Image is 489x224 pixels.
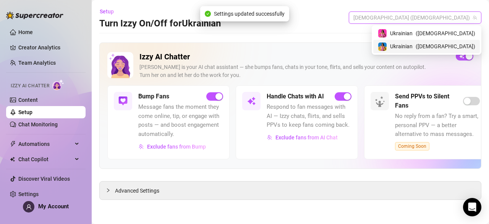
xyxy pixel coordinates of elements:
span: Exclude fans from Bump [147,144,206,150]
a: Discover Viral Videos [18,176,70,182]
img: AI Chatter [52,79,64,90]
span: team [473,15,477,20]
a: Setup [18,109,32,115]
a: Chat Monitoring [18,121,58,128]
span: Message fans the moment they come online, tip, or engage with posts — and boost engagement automa... [138,103,223,139]
span: Automations [18,138,73,150]
span: ( [DEMOGRAPHIC_DATA] ) [416,29,475,38]
img: Ukrainian [378,43,387,51]
span: thunderbolt [10,141,16,147]
a: Content [18,97,38,103]
span: Advanced Settings [115,186,159,195]
div: [PERSON_NAME] is your AI chat assistant — she bumps fans, chats in your tone, flirts, and sells y... [139,63,450,79]
div: collapsed [106,186,115,195]
h2: Izzy AI Chatter [139,52,450,62]
div: Open Intercom Messenger [463,198,481,216]
button: Setup [99,5,120,18]
img: Ukrainian [378,29,387,38]
h3: Turn Izzy On/Off for Ukrainian [99,18,221,30]
span: Settings updated successfully [214,10,285,18]
span: Ukrainian [390,29,413,38]
span: Ukrainian [390,42,413,51]
span: Exclude fans from AI Chat [275,134,338,141]
h5: Handle Chats with AI [267,92,324,101]
button: Exclude fans from AI Chat [267,131,338,144]
h5: Send PPVs to Silent Fans [395,92,463,110]
span: check-circle [205,11,211,17]
img: svg%3e [247,96,256,106]
a: Settings [18,191,39,197]
span: ( [DEMOGRAPHIC_DATA] ) [416,42,475,51]
img: Izzy AI Chatter [107,52,133,78]
span: My Account [38,203,69,210]
span: collapsed [106,188,110,193]
span: Chat Copilot [18,153,73,165]
span: No reply from a fan? Try a smart, personal PPV — a better alternative to mass messages. [395,112,480,139]
span: Setup [100,8,114,15]
span: user [26,204,32,210]
img: silent-fans-ppv-o-N6Mmdf.svg [375,96,387,108]
img: Chat Copilot [10,157,15,162]
span: Izzy AI Chatter [11,82,49,90]
img: logo-BBDzfeDw.svg [6,11,63,19]
img: svg%3e [139,144,144,149]
img: svg%3e [267,135,272,140]
a: Home [18,29,33,35]
span: Respond to fan messages with AI — Izzy chats, flirts, and sells PPVs to keep fans coming back. [267,103,351,130]
img: svg%3e [118,96,128,106]
a: Team Analytics [18,60,56,66]
h5: Bump Fans [138,92,169,101]
button: Exclude fans from Bump [138,141,206,153]
span: Coming Soon [395,142,429,150]
span: Ukrainian (ukrainianmodel) [353,12,477,23]
a: Creator Analytics [18,41,79,54]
